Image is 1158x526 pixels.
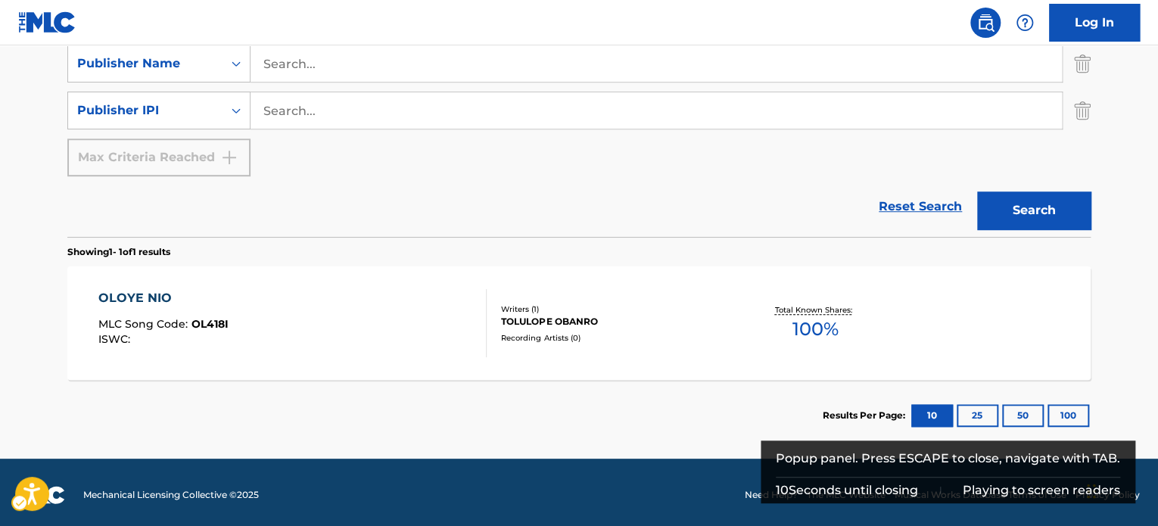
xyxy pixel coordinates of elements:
[957,404,998,427] button: 25
[792,316,838,343] span: 100 %
[251,45,1062,82] input: Search...
[191,317,229,331] span: OL418I
[871,190,970,223] a: Reset Search
[98,289,229,307] div: OLOYE NIO
[745,488,798,502] a: Need Help?
[1074,45,1091,82] img: Delete Criterion
[1049,4,1140,42] a: Log In
[501,303,730,315] div: Writers ( 1 )
[823,409,909,422] p: Results Per Page:
[83,488,259,502] span: Mechanical Licensing Collective © 2025
[67,245,170,259] p: Showing 1 - 1 of 1 results
[1047,404,1089,427] button: 100
[501,332,730,344] div: Recording Artists ( 0 )
[18,11,76,33] img: MLC Logo
[911,404,953,427] button: 10
[977,191,1091,229] button: Search
[976,14,995,32] img: search
[776,440,1120,477] div: Popup panel. Press ESCAPE to close, navigate with TAB.
[98,317,191,331] span: MLC Song Code :
[1074,92,1091,129] img: Delete Criterion
[1016,14,1034,32] img: help
[501,315,730,328] div: TOLULOPE OBANRO
[774,304,855,316] p: Total Known Shares:
[77,101,213,120] div: Publisher IPI
[77,54,213,73] div: Publisher Name
[98,332,134,346] span: ISWC :
[776,483,789,497] span: 10
[251,92,1062,129] input: Search...
[1002,404,1044,427] button: 50
[67,266,1091,380] a: OLOYE NIOMLC Song Code:OL418IISWC:Writers (1)TOLULOPE OBANRORecording Artists (0)Total Known Shar...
